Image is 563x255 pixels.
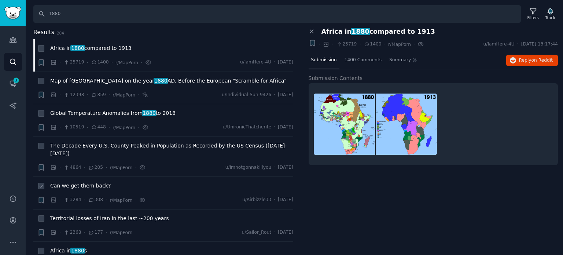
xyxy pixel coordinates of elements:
[88,197,103,203] span: 308
[87,91,88,99] span: ·
[50,247,87,255] a: Africa in1880s
[4,74,22,92] a: 3
[50,77,287,85] a: Map of [GEOGRAPHIC_DATA] on the year1880AD, Before the European "Scramble for Africa"
[274,197,275,203] span: ·
[274,59,275,66] span: ·
[545,15,555,20] div: Track
[63,197,81,203] span: 3284
[521,41,558,48] span: [DATE] 13:17:44
[321,28,435,36] span: Africa in compared to 1913
[33,28,54,37] span: Results
[135,164,136,171] span: ·
[110,230,132,235] span: r/MapPorn
[278,229,293,236] span: [DATE]
[91,59,109,66] span: 1400
[63,92,84,98] span: 12398
[384,40,386,48] span: ·
[278,164,293,171] span: [DATE]
[345,57,382,63] span: 1400 Comments
[50,215,169,222] a: Territorial losses of Iran in the last ~200 years
[50,182,111,190] a: Can we get them back?
[278,124,293,131] span: [DATE]
[274,124,275,131] span: ·
[240,59,271,66] span: u/IamHere-4U
[50,247,87,255] span: Africa in s
[113,125,135,130] span: r/MapPorn
[59,164,61,171] span: ·
[483,41,515,48] span: u/IamHere-4U
[242,197,271,203] span: u/Airbizzle33
[50,109,176,117] a: Global Temperature Anomalies from1880to 2018
[274,92,275,98] span: ·
[413,40,415,48] span: ·
[33,5,521,23] input: Search Keyword
[106,229,107,236] span: ·
[108,91,110,99] span: ·
[364,41,382,48] span: 1400
[91,124,106,131] span: 448
[517,41,519,48] span: ·
[142,110,156,116] span: 1880
[543,6,558,22] button: Track
[115,60,138,65] span: r/MapPorn
[57,31,64,35] span: 204
[359,40,361,48] span: ·
[278,92,293,98] span: [DATE]
[141,59,142,66] span: ·
[314,94,437,155] img: Africa in 1880 compared to 1913
[311,57,337,63] span: Submission
[84,229,85,236] span: ·
[154,78,168,84] span: 1880
[87,59,88,66] span: ·
[50,44,132,52] a: Africa in1880compared to 1913
[108,124,110,131] span: ·
[88,229,103,236] span: 177
[4,7,21,19] img: GummySearch logo
[274,164,275,171] span: ·
[106,196,107,204] span: ·
[70,248,85,254] span: 1880
[106,164,107,171] span: ·
[111,59,113,66] span: ·
[222,92,271,98] span: u/Individual-Sun-9426
[50,142,293,157] a: The Decade Every U.S. County Peaked in Population as Recorded by the US Census ([DATE]-[DATE])
[135,196,136,204] span: ·
[225,164,271,171] span: u/imnotgonnakillyou
[351,28,370,35] span: 1880
[59,124,61,131] span: ·
[110,198,132,203] span: r/MapPorn
[70,45,85,51] span: 1880
[506,55,558,66] button: Replyon Reddit
[319,40,320,48] span: ·
[336,41,357,48] span: 25719
[84,164,85,171] span: ·
[63,164,81,171] span: 4864
[91,92,106,98] span: 859
[278,59,293,66] span: [DATE]
[50,44,132,52] span: Africa in compared to 1913
[531,58,553,63] span: on Reddit
[309,74,363,82] span: Submission Contents
[110,165,132,170] span: r/MapPorn
[63,124,84,131] span: 10519
[138,91,139,99] span: ·
[84,196,85,204] span: ·
[527,15,539,20] div: Filters
[50,109,176,117] span: Global Temperature Anomalies from to 2018
[63,229,81,236] span: 2368
[59,91,61,99] span: ·
[113,92,135,98] span: r/MapPorn
[242,229,271,236] span: u/Sailor_Rout
[63,59,84,66] span: 25719
[519,57,553,64] span: Reply
[87,124,88,131] span: ·
[274,229,275,236] span: ·
[59,229,61,236] span: ·
[388,42,411,47] span: r/MapPorn
[13,78,19,83] span: 3
[59,196,61,204] span: ·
